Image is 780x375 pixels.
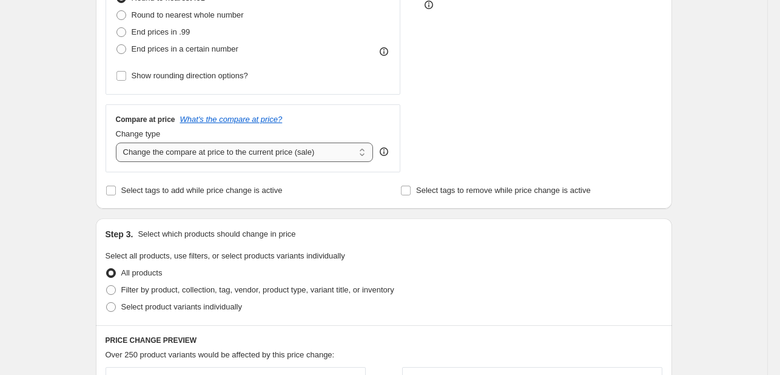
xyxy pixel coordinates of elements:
div: help [378,146,390,158]
span: Change type [116,129,161,138]
p: Select which products should change in price [138,228,295,240]
h3: Compare at price [116,115,175,124]
h6: PRICE CHANGE PREVIEW [106,336,662,345]
h2: Step 3. [106,228,133,240]
span: Select product variants individually [121,302,242,311]
span: Select tags to remove while price change is active [416,186,591,195]
span: End prices in a certain number [132,44,238,53]
span: Filter by product, collection, tag, vendor, product type, variant title, or inventory [121,285,394,294]
span: End prices in .99 [132,27,190,36]
span: Show rounding direction options? [132,71,248,80]
button: What's the compare at price? [180,115,283,124]
span: Select tags to add while price change is active [121,186,283,195]
span: Round to nearest whole number [132,10,244,19]
span: All products [121,268,163,277]
span: Over 250 product variants would be affected by this price change: [106,350,335,359]
span: Select all products, use filters, or select products variants individually [106,251,345,260]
